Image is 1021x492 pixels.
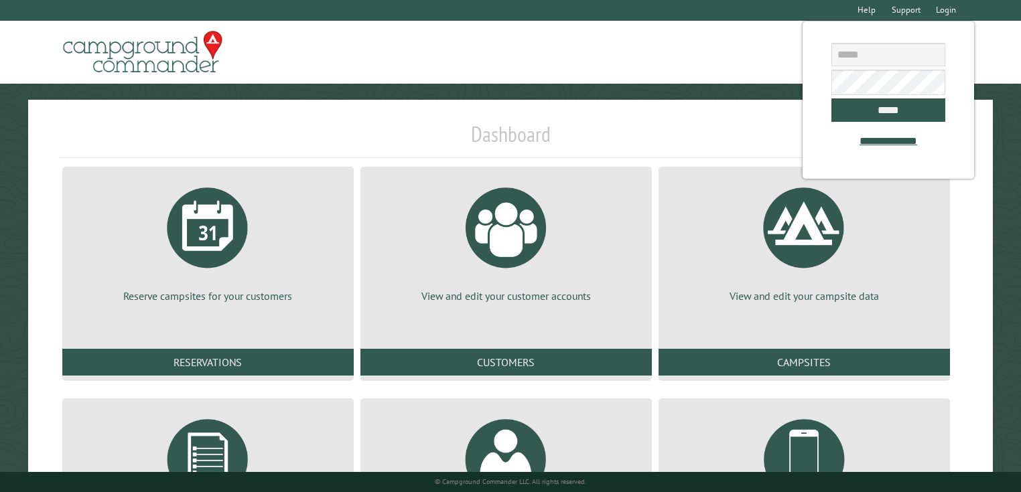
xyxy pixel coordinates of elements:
[675,177,934,303] a: View and edit your campsite data
[59,121,963,158] h1: Dashboard
[59,26,226,78] img: Campground Commander
[435,477,586,486] small: © Campground Commander LLC. All rights reserved.
[360,349,652,376] a: Customers
[78,289,338,303] p: Reserve campsites for your customers
[377,177,636,303] a: View and edit your customer accounts
[78,177,338,303] a: Reserve campsites for your customers
[62,349,354,376] a: Reservations
[675,289,934,303] p: View and edit your campsite data
[377,289,636,303] p: View and edit your customer accounts
[659,349,950,376] a: Campsites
